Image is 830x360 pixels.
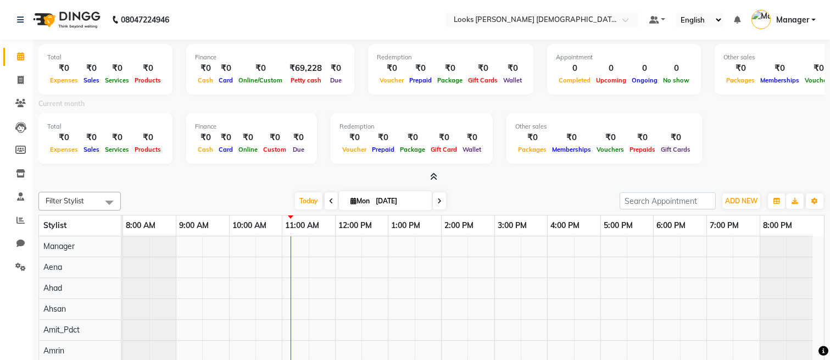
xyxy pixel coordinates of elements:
[460,131,484,144] div: ₹0
[369,146,397,153] span: Prepaid
[658,131,693,144] div: ₹0
[295,192,322,209] span: Today
[216,146,236,153] span: Card
[377,62,406,75] div: ₹0
[593,76,629,84] span: Upcoming
[81,146,102,153] span: Sales
[47,76,81,84] span: Expenses
[123,218,158,234] a: 8:00 AM
[47,53,164,62] div: Total
[556,62,593,75] div: 0
[627,146,658,153] span: Prepaids
[707,218,742,234] a: 7:00 PM
[397,146,428,153] span: Package
[290,146,307,153] span: Due
[660,62,692,75] div: 0
[435,76,465,84] span: Package
[121,4,169,35] b: 08047224946
[348,197,372,205] span: Mon
[195,53,346,62] div: Finance
[594,146,627,153] span: Vouchers
[723,62,757,75] div: ₹0
[627,131,658,144] div: ₹0
[339,122,484,131] div: Redemption
[548,218,582,234] a: 4:00 PM
[369,131,397,144] div: ₹0
[372,193,427,209] input: 2025-09-01
[43,283,62,293] span: Ahad
[216,62,236,75] div: ₹0
[43,325,80,335] span: Amit_Pdct
[377,53,525,62] div: Redemption
[195,131,216,144] div: ₹0
[660,76,692,84] span: No show
[723,76,757,84] span: Packages
[195,76,216,84] span: Cash
[102,146,132,153] span: Services
[47,131,81,144] div: ₹0
[132,62,164,75] div: ₹0
[132,131,164,144] div: ₹0
[549,146,594,153] span: Memberships
[397,131,428,144] div: ₹0
[556,76,593,84] span: Completed
[339,131,369,144] div: ₹0
[43,241,75,251] span: Manager
[288,76,324,84] span: Petty cash
[285,62,326,75] div: ₹69,228
[43,262,62,272] span: Aena
[757,62,802,75] div: ₹0
[556,53,692,62] div: Appointment
[195,146,216,153] span: Cash
[377,76,406,84] span: Voucher
[515,122,693,131] div: Other sales
[236,131,260,144] div: ₹0
[629,62,660,75] div: 0
[515,131,549,144] div: ₹0
[102,62,132,75] div: ₹0
[465,76,500,84] span: Gift Cards
[195,62,216,75] div: ₹0
[406,62,435,75] div: ₹0
[428,146,460,153] span: Gift Card
[442,218,476,234] a: 2:00 PM
[236,62,285,75] div: ₹0
[43,346,64,356] span: Amrin
[260,131,289,144] div: ₹0
[435,62,465,75] div: ₹0
[132,146,164,153] span: Products
[388,218,423,234] a: 1:00 PM
[282,218,322,234] a: 11:00 AM
[594,131,627,144] div: ₹0
[81,131,102,144] div: ₹0
[593,62,629,75] div: 0
[722,193,760,209] button: ADD NEW
[460,146,484,153] span: Wallet
[339,146,369,153] span: Voucher
[654,218,688,234] a: 6:00 PM
[195,122,308,131] div: Finance
[81,76,102,84] span: Sales
[549,131,594,144] div: ₹0
[102,131,132,144] div: ₹0
[47,146,81,153] span: Expenses
[47,62,81,75] div: ₹0
[620,192,716,209] input: Search Appointment
[465,62,500,75] div: ₹0
[500,76,525,84] span: Wallet
[230,218,269,234] a: 10:00 AM
[776,14,809,26] span: Manager
[216,131,236,144] div: ₹0
[28,4,103,35] img: logo
[406,76,435,84] span: Prepaid
[176,218,211,234] a: 9:00 AM
[601,218,636,234] a: 5:00 PM
[327,76,344,84] span: Due
[43,220,66,230] span: Stylist
[38,99,85,109] label: Current month
[289,131,308,144] div: ₹0
[658,146,693,153] span: Gift Cards
[81,62,102,75] div: ₹0
[236,146,260,153] span: Online
[629,76,660,84] span: Ongoing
